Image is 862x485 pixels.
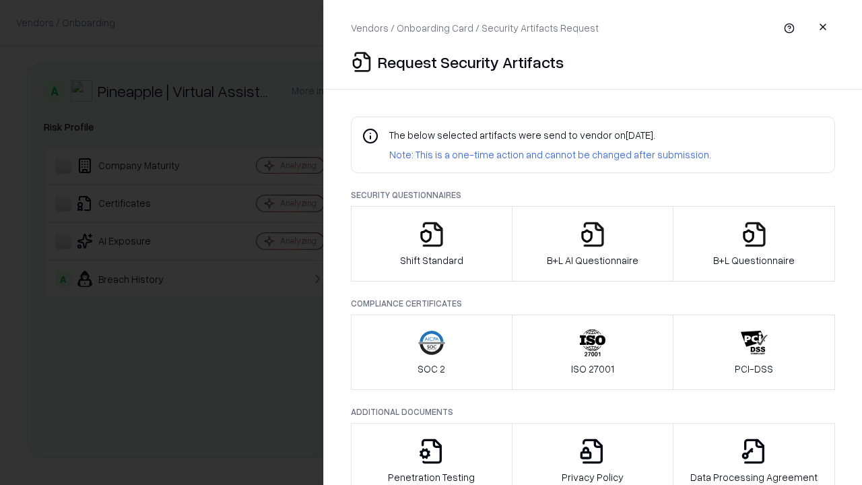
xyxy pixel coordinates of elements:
[512,315,674,390] button: ISO 27001
[512,206,674,282] button: B+L AI Questionnaire
[547,253,638,267] p: B+L AI Questionnaire
[351,21,599,35] p: Vendors / Onboarding Card / Security Artifacts Request
[690,470,818,484] p: Data Processing Agreement
[571,362,614,376] p: ISO 27001
[389,148,711,162] p: Note: This is a one-time action and cannot be changed after submission.
[713,253,795,267] p: B+L Questionnaire
[351,206,512,282] button: Shift Standard
[389,128,711,142] p: The below selected artifacts were send to vendor on [DATE] .
[418,362,445,376] p: SOC 2
[351,298,835,309] p: Compliance Certificates
[673,315,835,390] button: PCI-DSS
[351,315,512,390] button: SOC 2
[351,189,835,201] p: Security Questionnaires
[378,51,564,73] p: Request Security Artifacts
[351,406,835,418] p: Additional Documents
[735,362,773,376] p: PCI-DSS
[400,253,463,267] p: Shift Standard
[562,470,624,484] p: Privacy Policy
[673,206,835,282] button: B+L Questionnaire
[388,470,475,484] p: Penetration Testing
